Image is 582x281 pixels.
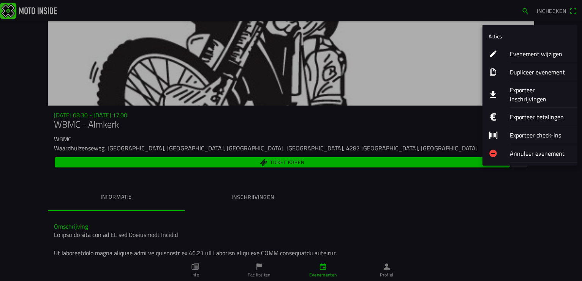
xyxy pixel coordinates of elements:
ion-icon: logo euro [489,112,498,122]
ion-label: Exporteer betalingen [510,112,571,122]
ion-label: Dupliceer evenement [510,68,571,77]
ion-label: Acties [489,32,502,40]
ion-icon: barcode [489,131,498,140]
ion-label: Annuleer evenement [510,149,571,158]
ion-label: Evenement wijzigen [510,49,571,58]
ion-icon: create [489,49,498,58]
ion-icon: copy [489,68,498,77]
ion-icon: download [489,90,498,99]
ion-label: Exporteer check-ins [510,131,571,140]
ion-icon: remove circle [489,149,498,158]
ion-label: Exporteer inschrijvingen [510,85,571,104]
